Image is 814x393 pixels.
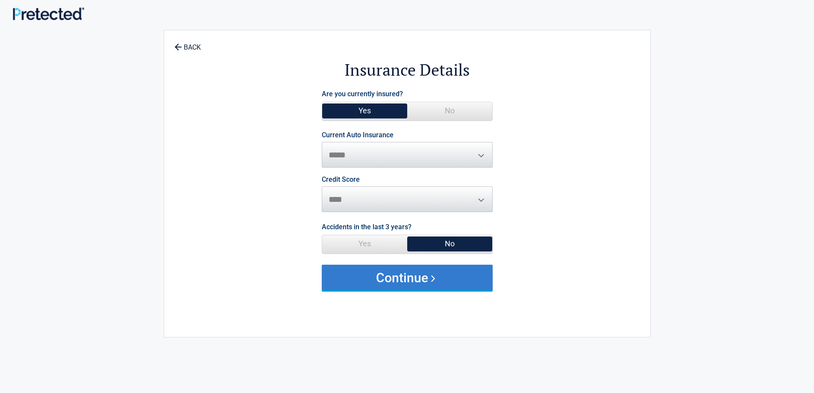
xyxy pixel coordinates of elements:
label: Current Auto Insurance [322,132,394,139]
span: No [407,102,492,119]
span: Yes [322,102,407,119]
a: BACK [173,36,203,51]
span: No [407,235,492,252]
label: Credit Score [322,176,360,183]
img: Main Logo [13,7,84,20]
h2: Insurance Details [211,59,603,81]
label: Are you currently insured? [322,88,403,100]
button: Continue [322,265,493,290]
span: Yes [322,235,407,252]
label: Accidents in the last 3 years? [322,221,411,233]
